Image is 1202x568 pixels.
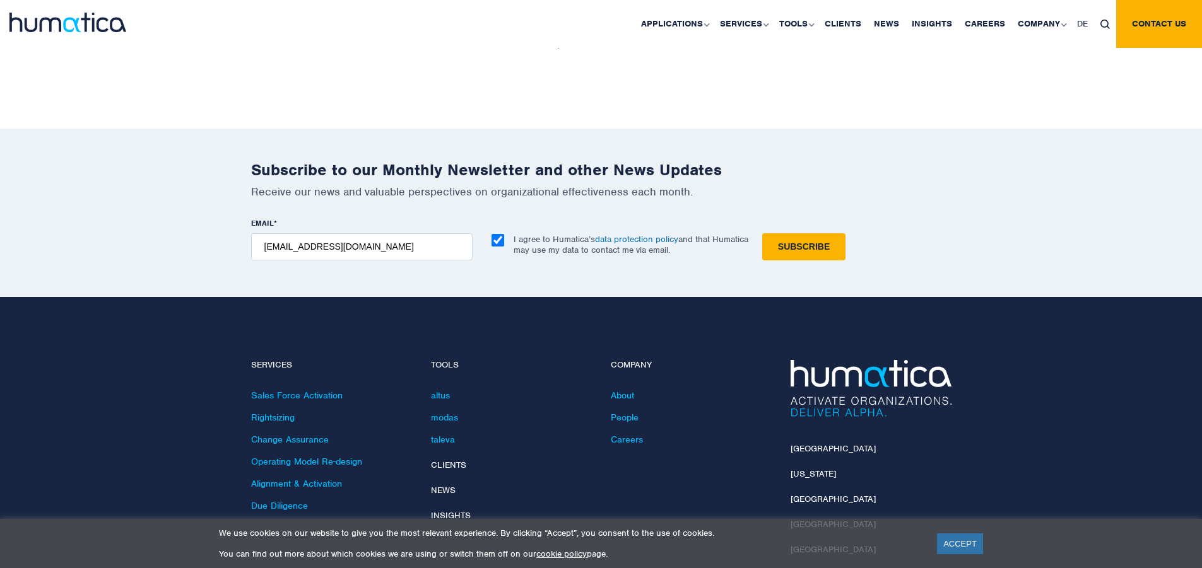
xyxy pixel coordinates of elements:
[9,13,126,32] img: logo
[595,234,678,245] a: data protection policy
[791,360,952,417] img: Humatica
[219,548,921,559] p: You can find out more about which cookies we are using or switch them off on our page.
[431,510,471,521] a: Insights
[431,485,456,496] a: News
[219,528,921,538] p: We use cookies on our website to give you the most relevant experience. By clicking “Accept”, you...
[492,234,504,246] input: I agree to Humatica’sdata protection policyand that Humatica may use my data to contact me via em...
[251,456,362,467] a: Operating Model Re-design
[251,218,274,228] span: EMAIL
[1100,20,1110,29] img: search_icon
[431,434,455,445] a: taleva
[514,234,748,255] p: I agree to Humatica’s and that Humatica may use my data to contact me via email.
[431,390,450,401] a: altus
[251,478,342,489] a: Alignment & Activation
[791,494,876,504] a: [GEOGRAPHIC_DATA]
[791,468,836,479] a: [US_STATE]
[1077,18,1088,29] span: DE
[251,233,473,260] input: name@company.com
[536,548,587,559] a: cookie policy
[611,412,639,423] a: People
[251,412,295,423] a: Rightsizing
[431,412,458,423] a: modas
[611,390,634,401] a: About
[431,460,466,470] a: Clients
[251,390,343,401] a: Sales Force Activation
[937,533,983,554] a: ACCEPT
[611,360,772,371] h4: Company
[251,500,308,511] a: Due Diligence
[791,443,876,454] a: [GEOGRAPHIC_DATA]
[251,160,952,180] h2: Subscribe to our Monthly Newsletter and other News Updates
[762,233,846,260] input: Subscribe
[251,185,952,199] p: Receive our news and valuable perspectives on organizational effectiveness each month.
[251,434,329,445] a: Change Assurance
[611,434,643,445] a: Careers
[251,360,412,371] h4: Services
[431,360,592,371] h4: Tools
